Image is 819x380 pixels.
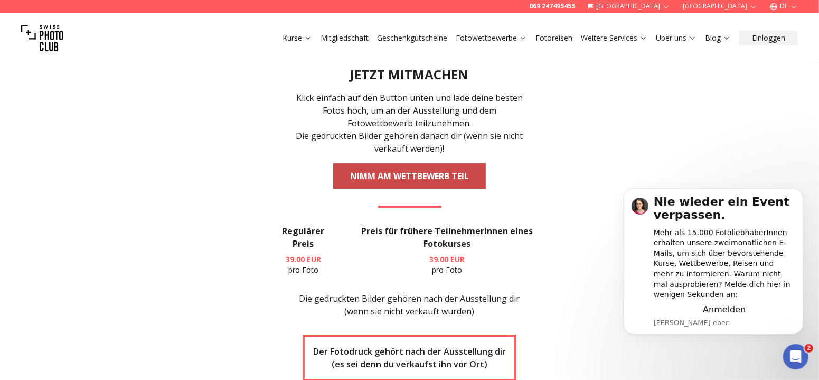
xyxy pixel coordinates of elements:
p: (wenn sie nicht verkauft wurden) [299,305,520,318]
a: NIMM AM WETTBEWERB TEIL [333,163,486,189]
a: Fotowettbewerbe [456,33,527,43]
img: Swiss photo club [21,17,63,59]
button: Geschenkgutscheine [373,31,451,45]
p: Klick einfach auf den Button unten und lade deine besten Fotos hoch, um an der Ausstellung und de... [291,91,528,129]
span: 2 [805,344,813,353]
button: Blog [701,31,735,45]
button: Einloggen [739,31,798,45]
button: Fotoreisen [531,31,577,45]
button: Fotowettbewerbe [451,31,531,45]
b: 39.00 EUR [429,254,465,264]
a: Mitgliedschaft [321,33,369,43]
h3: (es sei denn du verkaufst ihn vor Ort) [313,358,506,370]
p: Die gedruckten Bilder gehören nach der Ausstellung dir [299,292,520,305]
a: Weitere Services [581,33,647,43]
iframe: Intercom notifications Nachricht [608,172,819,351]
a: Geschenkgutscheine [377,33,447,43]
h3: Preis für frühere TeilnehmerInnen eines Fotokurses [349,225,544,250]
button: Mitgliedschaft [316,31,373,45]
a: Über uns [656,33,696,43]
p: pro Foto [349,254,544,275]
a: Blog [705,33,731,43]
p: Die gedruckten Bilder gehören danach dir (wenn sie nicht verkauft werden)! [291,129,528,155]
h3: Der Fotodruck gehört nach der Ausstellung dir [313,345,506,358]
h2: JETZT MITMACHEN [351,66,469,83]
a: Kurse [283,33,312,43]
h3: Regulärer Preis [275,225,333,250]
button: Kurse [278,31,316,45]
a: 069 247495455 [529,2,575,11]
iframe: Intercom live chat [783,344,808,369]
button: Weitere Services [577,31,652,45]
span: EUR [307,254,321,264]
p: pro Foto [275,254,333,275]
span: 39.00 [286,254,305,264]
button: Über uns [652,31,701,45]
a: Fotoreisen [535,33,572,43]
